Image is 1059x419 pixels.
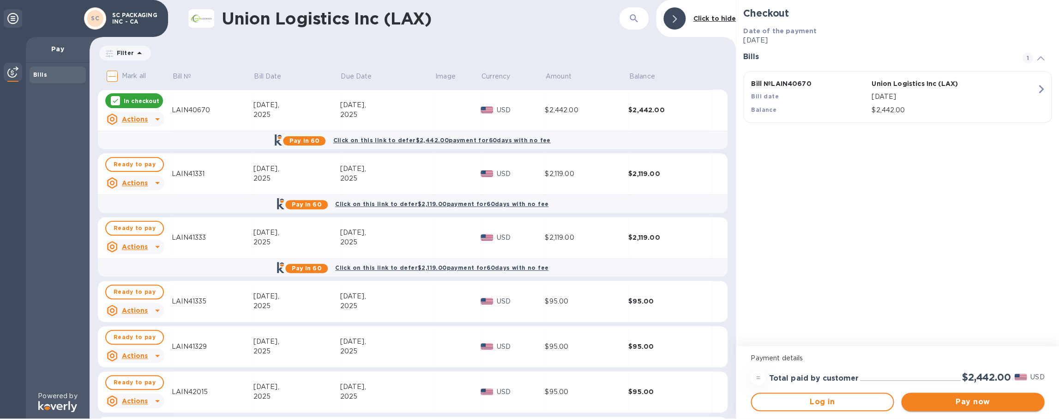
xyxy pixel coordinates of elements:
h2: $2,442.00 [962,371,1011,383]
button: Bill №LAIN40670Union Logistics Inc (LAX)Bill date[DATE]Balance$2,442.00 [743,71,1052,123]
p: In checkout [124,97,159,105]
div: $95.00 [628,297,712,306]
b: Bills [33,71,47,78]
button: Ready to pay [105,285,164,299]
div: [DATE], [340,382,435,392]
p: USD [497,233,545,243]
u: Actions [121,243,148,250]
div: LAIN42015 [172,387,253,397]
div: $95.00 [545,297,628,306]
p: Amount [546,72,572,81]
img: Logo [38,401,77,412]
div: 2025 [340,301,435,311]
div: [DATE], [340,164,435,174]
p: Due Date [341,72,372,81]
b: Click on this link to defer $2,119.00 payment for 60 days with no fee [335,200,548,207]
img: USD [481,389,493,395]
span: Bill № [173,72,204,81]
p: Bill Date [254,72,281,81]
div: [DATE], [340,291,435,301]
span: Ready to pay [114,159,156,170]
div: $95.00 [545,342,628,352]
div: [DATE], [253,382,340,392]
h1: Union Logistics Inc (LAX) [222,9,619,28]
div: [DATE], [340,228,435,237]
b: Pay in 60 [291,201,321,208]
div: [DATE], [253,100,340,110]
b: Pay in 60 [289,137,319,144]
p: [DATE] [743,36,1052,45]
div: $2,119.00 [545,169,628,179]
p: Balance [629,72,655,81]
button: Pay now [901,393,1044,411]
p: Pay [33,44,82,54]
p: Bill № [173,72,192,81]
p: Payment details [751,353,1044,363]
div: 2025 [253,346,340,356]
div: 2025 [340,346,435,356]
button: Ready to pay [105,330,164,345]
div: 2025 [340,392,435,401]
p: USD [497,342,545,352]
span: Ready to pay [114,332,156,343]
b: Bill date [751,93,779,100]
span: Currency [481,72,510,81]
div: LAIN41331 [172,169,253,179]
h3: Total paid by customer [769,374,858,383]
b: Date of the payment [743,27,817,35]
p: USD [497,105,545,115]
u: Actions [121,352,148,359]
span: 1 [1022,53,1033,64]
div: LAIN41329 [172,342,253,352]
span: Image [435,72,456,81]
div: 2025 [340,237,435,247]
p: USD [497,297,545,306]
div: [DATE], [340,337,435,346]
span: Due Date [341,72,384,81]
span: Bill Date [254,72,293,81]
p: SC PACKAGING INC - CA [112,12,158,25]
p: Mark all [122,71,146,81]
div: LAIN41333 [172,233,253,243]
div: 2025 [253,237,340,247]
img: USD [1014,374,1027,380]
p: USD [497,387,545,397]
b: Pay in 60 [291,265,321,272]
div: $95.00 [628,387,712,396]
img: USD [481,234,493,241]
div: [DATE], [340,100,435,110]
button: Ready to pay [105,221,164,236]
div: $2,442.00 [628,105,712,115]
u: Actions [121,397,148,405]
div: $95.00 [628,342,712,351]
div: 2025 [340,174,435,183]
u: Actions [121,307,148,314]
u: Actions [121,115,148,123]
span: Pay now [909,396,1037,407]
img: USD [481,170,493,177]
span: Ready to pay [114,223,156,234]
div: $95.00 [545,387,628,397]
p: USD [497,169,545,179]
h2: Checkout [743,7,1052,19]
div: [DATE], [253,337,340,346]
button: Log in [751,393,894,411]
p: Bill № LAIN40670 [751,79,868,88]
div: = [751,370,765,385]
b: Balance [751,106,776,113]
img: USD [481,107,493,113]
div: LAIN41335 [172,297,253,306]
span: Log in [759,396,885,407]
b: Click on this link to defer $2,442.00 payment for 60 days with no fee [333,137,550,144]
h3: Bills [743,53,1011,61]
p: Powered by [38,391,77,401]
div: 2025 [253,110,340,120]
img: USD [481,343,493,350]
img: USD [481,298,493,304]
b: Click on this link to defer $2,119.00 payment for 60 days with no fee [335,264,548,271]
button: Ready to pay [105,157,164,172]
div: [DATE], [253,164,340,174]
b: Click to hide [693,15,736,22]
span: Amount [546,72,584,81]
p: USD [1030,372,1044,382]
